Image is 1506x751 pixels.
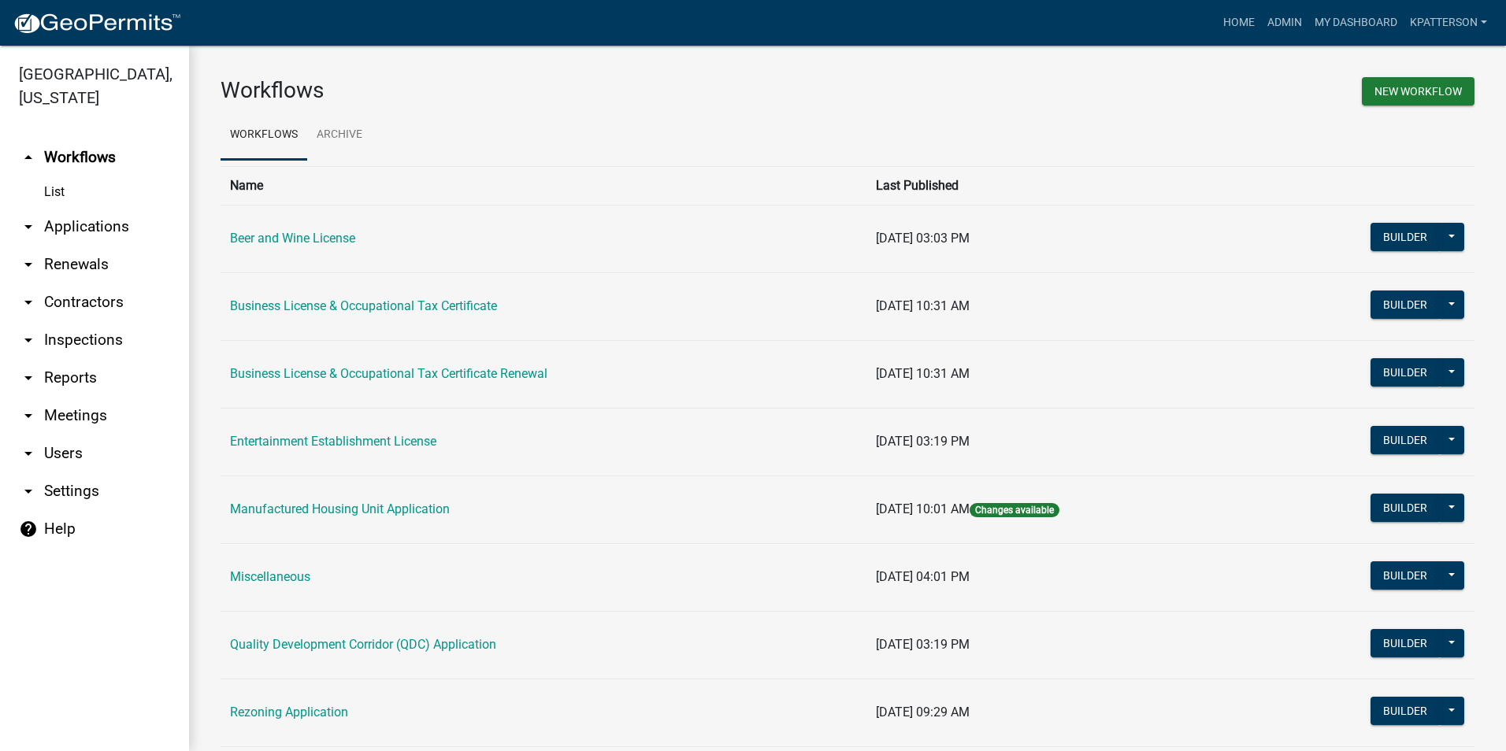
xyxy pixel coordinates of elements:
[1371,561,1440,590] button: Builder
[1371,223,1440,251] button: Builder
[1371,494,1440,522] button: Builder
[1371,629,1440,657] button: Builder
[307,110,372,161] a: Archive
[19,520,38,538] i: help
[970,503,1059,517] span: Changes available
[1217,8,1261,38] a: Home
[19,406,38,425] i: arrow_drop_down
[19,217,38,236] i: arrow_drop_down
[876,637,970,652] span: [DATE] 03:19 PM
[230,569,310,584] a: Miscellaneous
[876,231,970,246] span: [DATE] 03:03 PM
[876,366,970,381] span: [DATE] 10:31 AM
[1371,290,1440,319] button: Builder
[230,637,496,652] a: Quality Development Corridor (QDC) Application
[19,255,38,274] i: arrow_drop_down
[19,293,38,312] i: arrow_drop_down
[230,231,355,246] a: Beer and Wine License
[876,569,970,584] span: [DATE] 04:01 PM
[1371,697,1440,725] button: Builder
[230,705,348,720] a: Rezoning Application
[876,434,970,449] span: [DATE] 03:19 PM
[19,368,38,387] i: arrow_drop_down
[1371,426,1440,454] button: Builder
[866,166,1256,205] th: Last Published
[1308,8,1404,38] a: My Dashboard
[221,166,866,205] th: Name
[19,482,38,501] i: arrow_drop_down
[1362,77,1474,105] button: New Workflow
[230,298,497,313] a: Business License & Occupational Tax Certificate
[876,298,970,313] span: [DATE] 10:31 AM
[876,501,970,516] span: [DATE] 10:01 AM
[221,110,307,161] a: Workflows
[19,331,38,350] i: arrow_drop_down
[230,501,450,516] a: Manufactured Housing Unit Application
[876,705,970,720] span: [DATE] 09:29 AM
[1404,8,1493,38] a: KPATTERSON
[19,444,38,463] i: arrow_drop_down
[230,434,436,449] a: Entertainment Establishment License
[1371,358,1440,387] button: Builder
[1261,8,1308,38] a: Admin
[230,366,547,381] a: Business License & Occupational Tax Certificate Renewal
[19,148,38,167] i: arrow_drop_up
[221,77,836,104] h3: Workflows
